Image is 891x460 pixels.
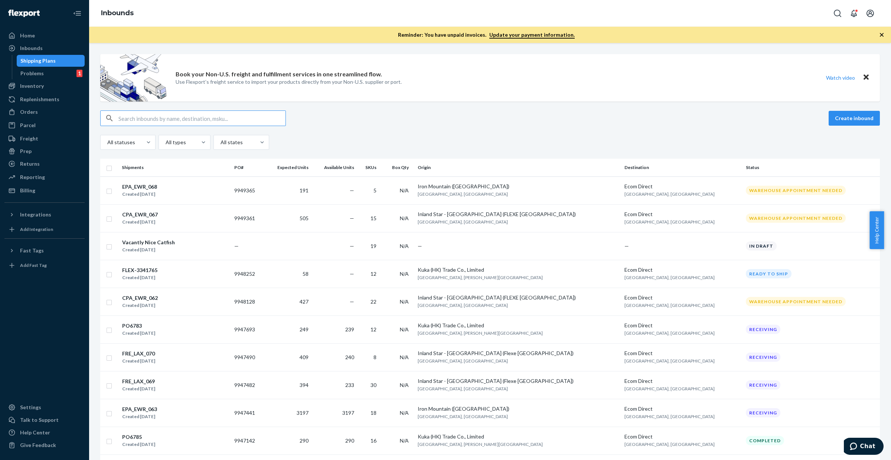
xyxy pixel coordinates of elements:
[4,93,85,105] a: Replenishments
[746,436,784,445] div: Completed
[297,410,309,416] span: 3197
[624,322,740,329] div: Ecom Direct
[746,325,780,334] div: Receiving
[869,211,884,249] button: Help Center
[231,343,265,371] td: 9947490
[4,427,85,439] a: Help Center
[418,275,543,280] span: [GEOGRAPHIC_DATA], [PERSON_NAME][GEOGRAPHIC_DATA]
[4,401,85,413] a: Settings
[624,358,715,364] span: [GEOGRAPHIC_DATA], [GEOGRAPHIC_DATA]
[624,302,715,308] span: [GEOGRAPHIC_DATA], [GEOGRAPHIC_DATA]
[418,405,619,413] div: Iron Mountain ([GEOGRAPHIC_DATA])
[418,377,619,385] div: Inland Star - [GEOGRAPHIC_DATA] (Flexe [GEOGRAPHIC_DATA])
[418,183,619,190] div: Iron Mountain ([GEOGRAPHIC_DATA])
[400,354,409,360] span: N/A
[300,298,309,305] span: 427
[20,108,38,116] div: Orders
[371,382,376,388] span: 30
[844,438,884,456] iframe: Opens a widget where you can chat to one of our agents
[342,410,354,416] span: 3197
[373,187,376,193] span: 5
[20,211,51,218] div: Integrations
[20,173,45,181] div: Reporting
[20,262,47,268] div: Add Fast Tag
[20,122,36,129] div: Parcel
[418,191,508,197] span: [GEOGRAPHIC_DATA], [GEOGRAPHIC_DATA]
[119,159,231,176] th: Shipments
[300,437,309,444] span: 290
[300,187,309,193] span: 191
[345,437,354,444] span: 290
[20,247,44,254] div: Fast Tags
[746,186,846,195] div: Warehouse Appointment Needed
[4,439,85,451] button: Give Feedback
[234,243,239,249] span: —
[624,414,715,419] span: [GEOGRAPHIC_DATA], [GEOGRAPHIC_DATA]
[20,32,35,39] div: Home
[122,330,155,337] div: Created [DATE]
[20,57,56,64] div: Shipping Plans
[624,183,740,190] div: Ecom Direct
[231,288,265,315] td: 9948128
[624,294,740,301] div: Ecom Direct
[624,219,715,225] span: [GEOGRAPHIC_DATA], [GEOGRAPHIC_DATA]
[746,297,846,306] div: Warehouse Appointment Needed
[122,406,157,413] div: EPA_EWR_063
[122,350,155,357] div: FRE_LAX_070
[231,315,265,343] td: 9947693
[418,302,508,308] span: [GEOGRAPHIC_DATA], [GEOGRAPHIC_DATA]
[311,159,357,176] th: Available Units
[231,204,265,232] td: 9949361
[624,377,740,385] div: Ecom Direct
[231,260,265,288] td: 9948252
[265,159,311,176] th: Expected Units
[20,44,43,52] div: Inbounds
[300,354,309,360] span: 409
[418,294,619,301] div: Inland Star - [GEOGRAPHIC_DATA] (FLEXE [GEOGRAPHIC_DATA])
[4,158,85,170] a: Returns
[418,350,619,357] div: Inland Star - [GEOGRAPHIC_DATA] (Flexe [GEOGRAPHIC_DATA])
[415,159,621,176] th: Origin
[350,298,354,305] span: —
[624,386,715,391] span: [GEOGRAPHIC_DATA], [GEOGRAPHIC_DATA]
[624,243,629,249] span: —
[300,382,309,388] span: 394
[418,441,543,447] span: [GEOGRAPHIC_DATA], [PERSON_NAME][GEOGRAPHIC_DATA]
[400,298,409,305] span: N/A
[350,243,354,249] span: —
[20,82,44,90] div: Inventory
[4,30,85,42] a: Home
[231,399,265,427] td: 9947441
[624,330,715,336] span: [GEOGRAPHIC_DATA], [GEOGRAPHIC_DATA]
[624,433,740,440] div: Ecom Direct
[371,437,376,444] span: 16
[76,70,82,77] div: 1
[624,191,715,197] span: [GEOGRAPHIC_DATA], [GEOGRAPHIC_DATA]
[624,441,715,447] span: [GEOGRAPHIC_DATA], [GEOGRAPHIC_DATA]
[418,330,543,336] span: [GEOGRAPHIC_DATA], [PERSON_NAME][GEOGRAPHIC_DATA]
[4,259,85,271] a: Add Fast Tag
[418,266,619,274] div: Kuka (HK) Trade Co., Limited
[489,32,575,39] a: Update your payment information.
[4,133,85,145] a: Freight
[122,378,155,385] div: FRE_LAX_069
[303,271,309,277] span: 58
[418,386,508,391] span: [GEOGRAPHIC_DATA], [GEOGRAPHIC_DATA]
[350,271,354,277] span: —
[345,382,354,388] span: 233
[821,72,860,83] button: Watch video
[122,211,158,218] div: CPA_EWR_067
[400,215,409,221] span: N/A
[176,78,402,86] p: Use Flexport’s freight service to import your products directly from your Non-U.S. supplier or port.
[20,160,40,168] div: Returns
[624,350,740,357] div: Ecom Direct
[300,215,309,221] span: 505
[400,410,409,416] span: N/A
[624,211,740,218] div: Ecom Direct
[418,211,619,218] div: Inland Star - [GEOGRAPHIC_DATA] (FLEXE [GEOGRAPHIC_DATA])
[400,187,409,193] span: N/A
